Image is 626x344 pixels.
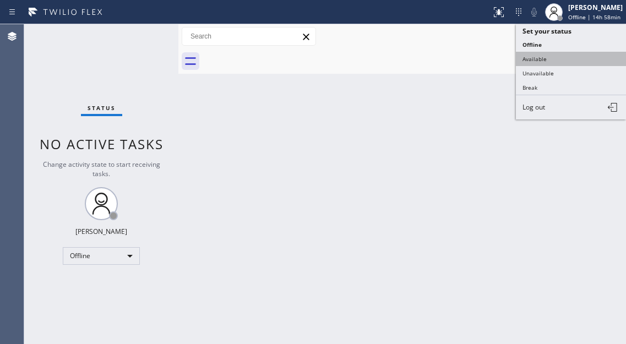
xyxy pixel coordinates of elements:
[182,28,315,45] input: Search
[75,227,127,236] div: [PERSON_NAME]
[40,135,164,153] span: No active tasks
[43,160,160,178] span: Change activity state to start receiving tasks.
[526,4,542,20] button: Mute
[88,104,116,112] span: Status
[568,3,623,12] div: [PERSON_NAME]
[63,247,140,265] div: Offline
[568,13,620,21] span: Offline | 14h 58min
